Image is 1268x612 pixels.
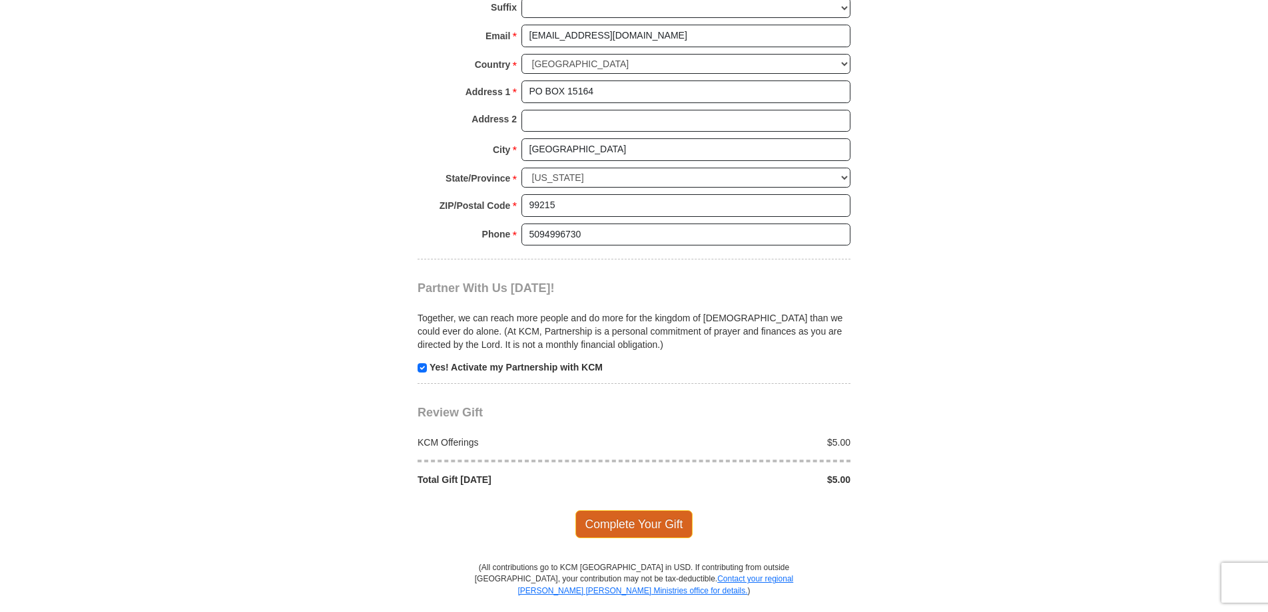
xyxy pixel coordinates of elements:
p: Together, we can reach more people and do more for the kingdom of [DEMOGRAPHIC_DATA] than we coul... [418,311,850,351]
span: Partner With Us [DATE]! [418,281,555,295]
div: KCM Offerings [411,436,635,449]
strong: Phone [482,225,511,243]
div: Total Gift [DATE] [411,473,635,486]
strong: ZIP/Postal Code [440,196,511,215]
strong: Yes! Activate my Partnership with KCM [430,362,603,373]
span: Review Gift [418,406,483,419]
strong: Country [475,55,511,74]
strong: City [493,140,510,159]
div: $5.00 [634,473,858,486]
strong: Address 1 [466,82,511,101]
a: Contact your regional [PERSON_NAME] [PERSON_NAME] Ministries office for details. [517,574,793,595]
strong: State/Province [446,169,510,188]
span: Complete Your Gift [575,510,693,538]
strong: Address 2 [472,110,517,128]
div: $5.00 [634,436,858,449]
strong: Email [485,27,510,45]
